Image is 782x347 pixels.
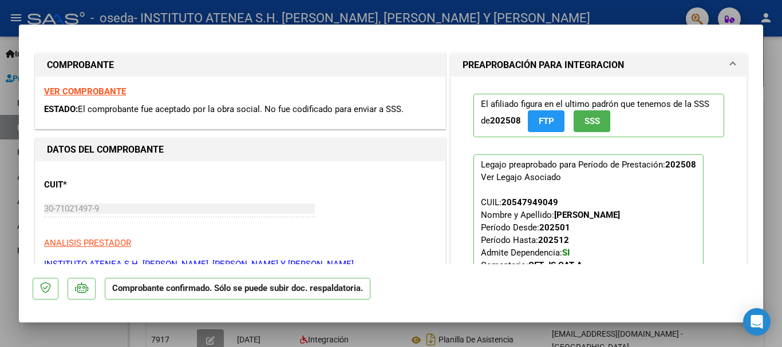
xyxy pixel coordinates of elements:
[665,159,696,170] strong: 202508
[481,171,561,184] div: Ver Legajo Asociado
[539,222,570,233] strong: 202501
[481,197,620,270] span: CUIL: Nombre y Apellido: Período Desde: Período Hasta: Admite Dependencia:
[490,115,521,126] strong: 202508
[473,94,724,137] p: El afiliado figura en el ultimo padrón que tenemos de la SSS de
[528,110,564,131] button: FTP
[451,54,747,77] mat-expansion-panel-header: PREAPROBACIÓN PARA INTEGRACION
[44,238,131,248] span: ANALISIS PRESTADOR
[538,235,569,245] strong: 202512
[528,260,582,270] strong: CET JS CAT A
[539,117,554,127] span: FTP
[574,110,610,131] button: SSS
[78,104,404,114] span: El comprobante fue aceptado por la obra social. No fue codificado para enviar a SSS.
[501,196,558,209] div: 20547949049
[44,86,126,97] a: VER COMPROBANTE
[554,210,620,220] strong: [PERSON_NAME]
[473,154,704,277] p: Legajo preaprobado para Período de Prestación:
[481,260,582,270] span: Comentario:
[463,58,624,72] h1: PREAPROBACIÓN PARA INTEGRACION
[562,248,570,258] strong: SI
[47,144,164,155] strong: DATOS DEL COMPROBANTE
[105,278,370,300] p: Comprobante confirmado. Sólo se puede subir doc. respaldatoria.
[44,104,78,114] span: ESTADO:
[451,77,747,302] div: PREAPROBACIÓN PARA INTEGRACION
[44,178,162,192] p: CUIT
[584,117,600,127] span: SSS
[47,59,114,70] strong: COMPROBANTE
[44,258,437,271] p: INSTITUTO ATENEA S.H. [PERSON_NAME], [PERSON_NAME] Y [PERSON_NAME]
[743,308,771,336] div: Open Intercom Messenger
